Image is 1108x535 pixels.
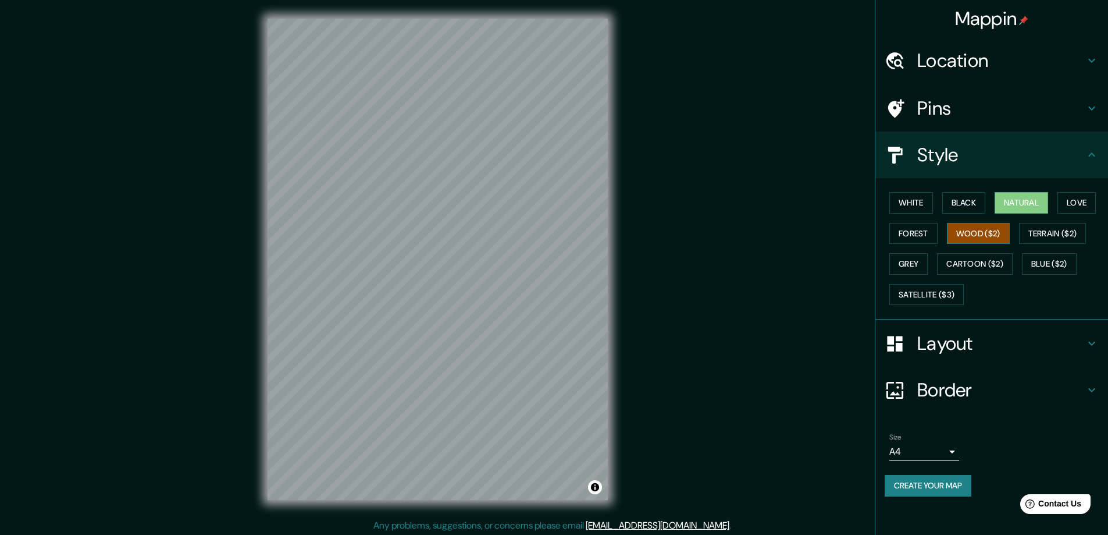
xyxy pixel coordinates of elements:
[889,253,928,275] button: Grey
[917,97,1085,120] h4: Pins
[1004,490,1095,522] iframe: Help widget launcher
[268,19,608,500] canvas: Map
[885,475,971,497] button: Create your map
[875,85,1108,132] div: Pins
[889,433,902,442] label: Size
[889,192,933,214] button: White
[373,519,731,533] p: Any problems, suggestions, or concerns please email .
[942,192,986,214] button: Black
[1057,192,1096,214] button: Love
[875,367,1108,413] div: Border
[937,253,1013,275] button: Cartoon ($2)
[588,480,602,494] button: Toggle attribution
[731,519,733,533] div: .
[875,320,1108,367] div: Layout
[955,7,1029,30] h4: Mappin
[995,192,1048,214] button: Natural
[1019,223,1086,245] button: Terrain ($2)
[875,37,1108,84] div: Location
[917,49,1085,72] h4: Location
[917,143,1085,166] h4: Style
[889,223,938,245] button: Forest
[875,132,1108,178] div: Style
[917,332,1085,355] h4: Layout
[889,284,964,306] button: Satellite ($3)
[917,378,1085,402] h4: Border
[1019,16,1028,25] img: pin-icon.png
[733,519,735,533] div: .
[947,223,1010,245] button: Wood ($2)
[586,519,729,532] a: [EMAIL_ADDRESS][DOMAIN_NAME]
[889,442,959,461] div: A4
[1022,253,1077,275] button: Blue ($2)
